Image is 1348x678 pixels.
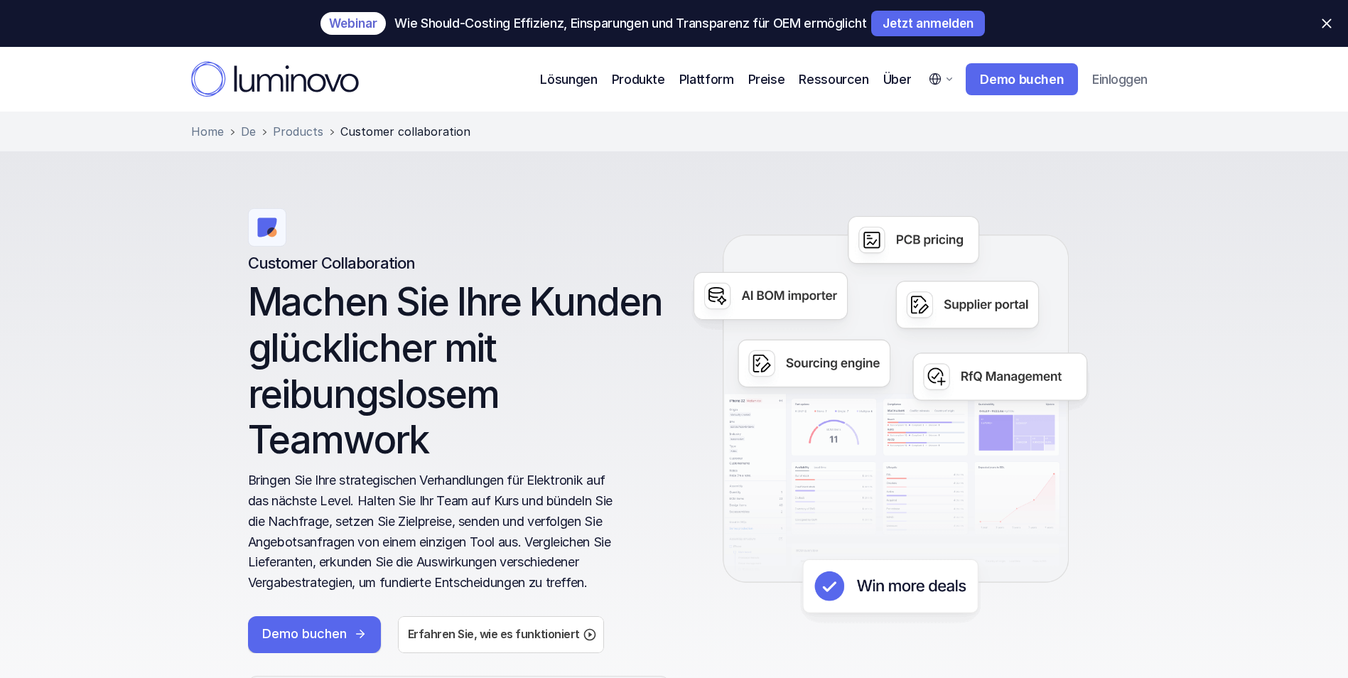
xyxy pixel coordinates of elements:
[748,70,785,89] a: Preise
[340,126,470,137] span: Customer collaboration
[540,70,597,89] p: Lösungen
[394,16,866,31] p: Wie Should-Costing Effizienz, Einsparungen und Transparenz für OEM ermöglicht
[883,18,974,29] p: Jetzt anmelden
[248,254,416,272] h6: Customer Collaboration
[980,72,1064,87] p: Demo buchen
[191,126,1158,137] nav: Breadcrumb
[329,129,335,135] img: separator
[966,63,1078,96] a: Demo buchen
[248,470,627,593] p: Bringen Sie Ihre strategischen Verhandlungen für Elektronik auf das nächste Level. Halten Sie Ihr...
[273,126,323,137] a: Products
[871,11,985,36] a: Jetzt anmelden
[883,70,912,89] p: Über
[612,70,665,89] p: Produkte
[241,126,256,137] a: De
[679,208,1101,630] img: Luminovo Customer Collaboration
[408,628,580,641] p: Erfahren Sie, wie es funktioniert
[191,126,224,137] a: Home
[1082,65,1157,95] a: Einloggen
[799,70,868,89] p: Ressourcen
[1092,72,1147,87] p: Einloggen
[262,626,347,642] p: Demo buchen
[261,129,267,135] img: separator
[230,129,235,135] img: separator
[248,279,669,463] h1: Machen Sie Ihre Kunden glücklicher mit reibungslosem Teamwork
[679,70,734,89] p: Plattform
[329,18,377,29] p: Webinar
[248,616,381,653] a: Demo buchen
